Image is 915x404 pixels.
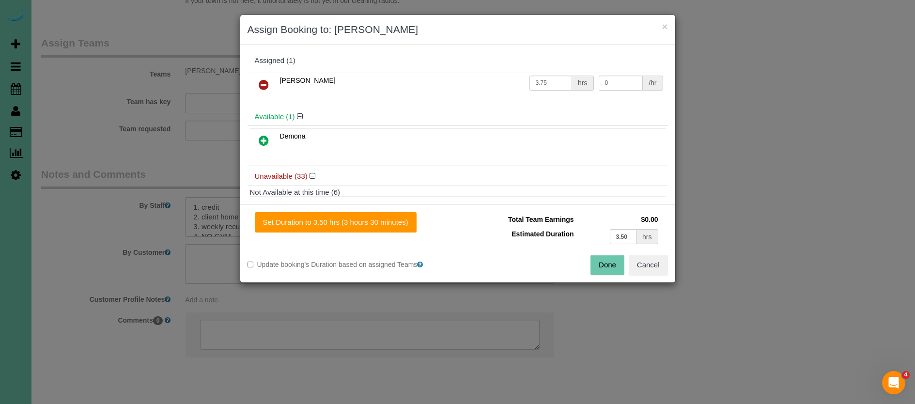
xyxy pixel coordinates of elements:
[465,212,576,227] td: Total Team Earnings
[255,113,661,121] h4: Available (1)
[576,212,661,227] td: $0.00
[280,77,336,84] span: [PERSON_NAME]
[636,229,658,244] div: hrs
[512,230,574,238] span: Estimated Duration
[629,255,668,275] button: Cancel
[590,255,624,275] button: Done
[882,371,905,394] iframe: Intercom live chat
[280,132,306,140] span: Demona
[572,76,593,91] div: hrs
[662,21,667,31] button: ×
[255,172,661,181] h4: Unavailable (33)
[643,76,663,91] div: /hr
[248,260,450,269] label: Update booking's Duration based on assigned Teams
[248,262,253,267] input: Update booking's Duration based on assigned Teams
[255,57,661,65] div: Assigned (1)
[248,22,668,37] h3: Assign Booking to: [PERSON_NAME]
[902,371,910,379] span: 4
[250,188,666,197] h4: Not Available at this time (6)
[255,212,417,233] button: Set Duration to 3.50 hrs (3 hours 30 minutes)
